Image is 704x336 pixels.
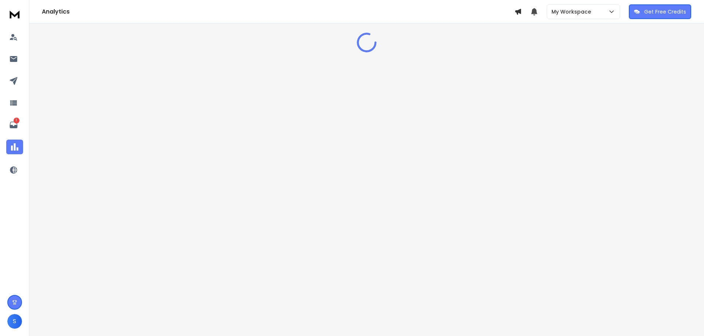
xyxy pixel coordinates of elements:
[551,8,594,15] p: My Workspace
[6,118,21,132] a: 1
[644,8,686,15] p: Get Free Credits
[629,4,691,19] button: Get Free Credits
[7,314,22,329] button: S
[7,7,22,21] img: logo
[42,7,514,16] h1: Analytics
[14,118,19,123] p: 1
